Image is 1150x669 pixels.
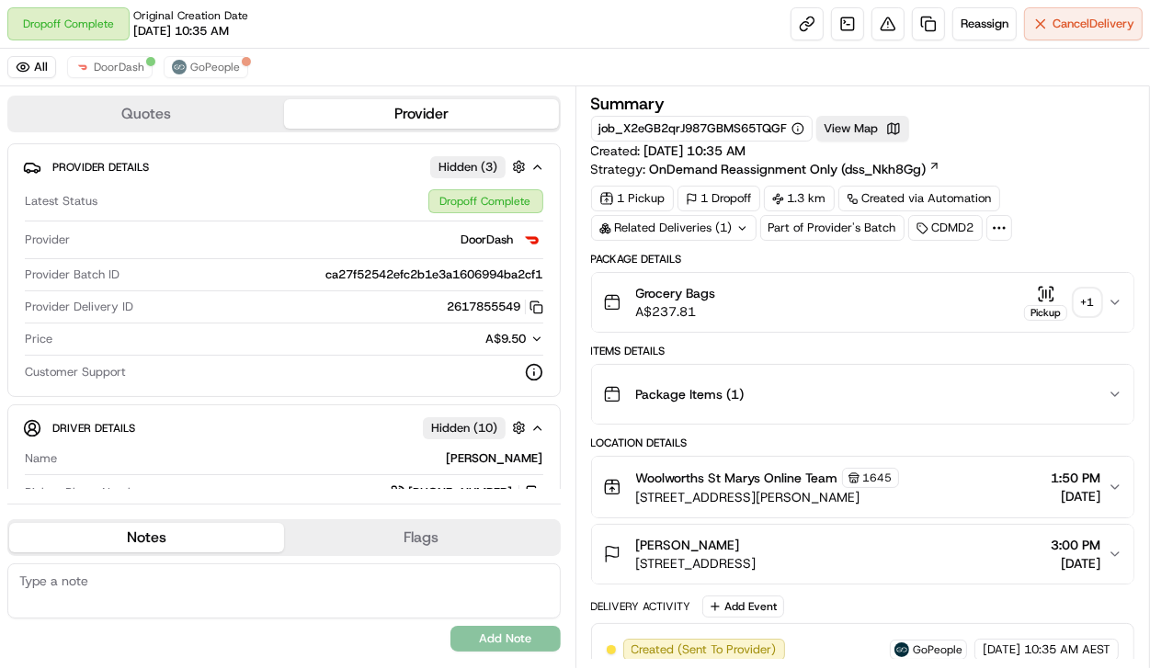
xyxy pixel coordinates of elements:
span: DoorDash [94,60,144,74]
span: GoPeople [913,642,962,657]
p: Welcome 👋 [18,74,335,103]
a: Created via Automation [838,186,1000,211]
button: Flags [284,523,559,552]
span: Hidden ( 3 ) [438,159,497,176]
div: Start new chat [63,176,302,194]
button: CancelDelivery [1024,7,1143,40]
span: Hidden ( 10 ) [431,420,497,437]
span: OnDemand Reassignment Only (dss_Nkh8Gg) [650,160,927,178]
span: [DATE] [1051,554,1100,573]
button: 2617855549 [448,299,543,315]
img: 1736555255976-a54dd68f-1ca7-489b-9aae-adbdc363a1c4 [18,176,51,209]
span: DoorDash [461,232,514,248]
span: 3:00 PM [1051,536,1100,554]
img: Nash [18,18,55,55]
button: Notes [9,523,284,552]
span: [PERSON_NAME] [636,536,740,554]
span: Original Creation Date [133,8,248,23]
div: Related Deliveries (1) [591,215,757,241]
span: 1:50 PM [1051,469,1100,487]
span: Name [25,450,57,467]
div: 1 Pickup [591,186,674,211]
h3: Summary [591,96,666,112]
span: [STREET_ADDRESS][PERSON_NAME] [636,488,899,506]
button: [PERSON_NAME][STREET_ADDRESS]3:00 PM[DATE] [592,525,1134,584]
button: Hidden (10) [423,416,530,439]
a: [PHONE_NUMBER] [391,482,543,503]
span: Driver Details [52,421,135,436]
a: OnDemand Reassignment Only (dss_Nkh8Gg) [650,160,940,178]
span: A$9.50 [486,331,527,346]
img: doordash_logo_v2.png [75,60,90,74]
button: Provider [284,99,559,129]
img: doordash_logo_v2.png [521,229,543,251]
span: A$237.81 [636,302,716,321]
button: Pickup [1024,285,1067,321]
img: gopeople_logo.png [172,60,187,74]
img: gopeople_logo.png [894,642,909,657]
span: Provider Details [52,160,149,175]
span: Pylon [183,312,222,325]
button: Woolworths St Marys Online Team1645[STREET_ADDRESS][PERSON_NAME]1:50 PM[DATE] [592,457,1134,517]
span: [DATE] [983,641,1020,658]
div: We're available if you need us! [63,194,233,209]
button: Provider DetailsHidden (3) [23,152,545,182]
button: Reassign [952,7,1017,40]
a: Powered byPylon [130,311,222,325]
button: View Map [816,116,909,142]
div: CDMD2 [908,215,983,241]
span: Price [25,331,52,347]
div: Items Details [591,344,1135,358]
button: Driver DetailsHidden (10) [23,413,545,443]
button: All [7,56,56,78]
div: [PERSON_NAME] [64,450,543,467]
button: Grocery BagsA$237.81Pickup+1 [592,273,1134,332]
span: Provider Delivery ID [25,299,133,315]
span: GoPeople [190,60,240,74]
span: [DATE] 10:35 AM [133,23,229,40]
span: Reassign [961,16,1008,32]
span: Provider Batch ID [25,266,120,283]
div: 📗 [18,268,33,283]
button: job_X2eGB2qrJ987GBMS65TQGF [599,120,804,137]
span: ca27f52542efc2b1e3a1606994ba2cf1 [326,266,543,283]
span: 10:35 AM AEST [1024,641,1110,658]
div: Strategy: [591,160,940,178]
button: A$9.50 [381,331,543,347]
span: Grocery Bags [636,284,716,302]
span: [DATE] [1051,487,1100,505]
div: Package Details [591,252,1135,266]
div: 1.3 km [764,186,835,211]
span: Knowledge Base [37,266,141,285]
button: Quotes [9,99,284,129]
span: Created (Sent To Provider) [632,641,777,658]
div: Location Details [591,436,1135,450]
div: 💻 [155,268,170,283]
span: Customer Support [25,364,126,380]
div: Delivery Activity [591,599,691,614]
button: Package Items (1) [592,365,1134,424]
span: [PHONE_NUMBER] [409,484,513,501]
a: 📗Knowledge Base [11,259,148,292]
button: DoorDash [67,56,153,78]
span: [STREET_ADDRESS] [636,554,757,573]
span: Created: [591,142,746,160]
button: Hidden (3) [430,155,530,178]
div: + 1 [1075,289,1100,315]
input: Got a question? Start typing here... [48,119,331,138]
span: API Documentation [174,266,295,285]
button: GoPeople [164,56,248,78]
div: Pickup [1024,305,1067,321]
span: Latest Status [25,193,97,210]
span: Provider [25,232,70,248]
span: [DATE] 10:35 AM [644,142,746,159]
button: Add Event [702,595,784,618]
div: 1 Dropoff [677,186,760,211]
a: 💻API Documentation [148,259,302,292]
button: Start new chat [313,181,335,203]
button: Pickup+1 [1024,285,1100,321]
span: Package Items ( 1 ) [636,385,745,403]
